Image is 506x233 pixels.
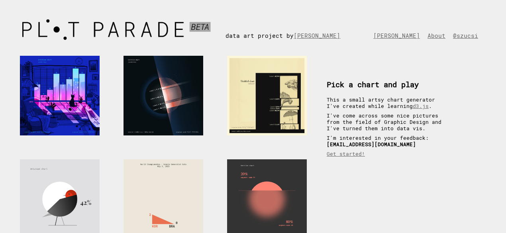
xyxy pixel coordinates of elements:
[327,135,450,147] p: I'm interested in your feedback:
[373,32,424,39] a: [PERSON_NAME]
[327,151,365,157] a: Get started!
[428,32,449,39] a: About
[327,141,416,147] b: [EMAIL_ADDRESS][DOMAIN_NAME]
[294,32,344,39] a: [PERSON_NAME]
[327,96,450,109] p: This a small artsy chart generator I've created while learning .
[453,32,482,39] a: @szucsi
[413,103,429,109] a: d3.js
[226,16,352,39] div: data art project by
[327,79,450,89] h3: Pick a chart and play
[327,112,450,131] p: I've come across some nice pictures from the field of Graphic Design and I've turned them into da...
